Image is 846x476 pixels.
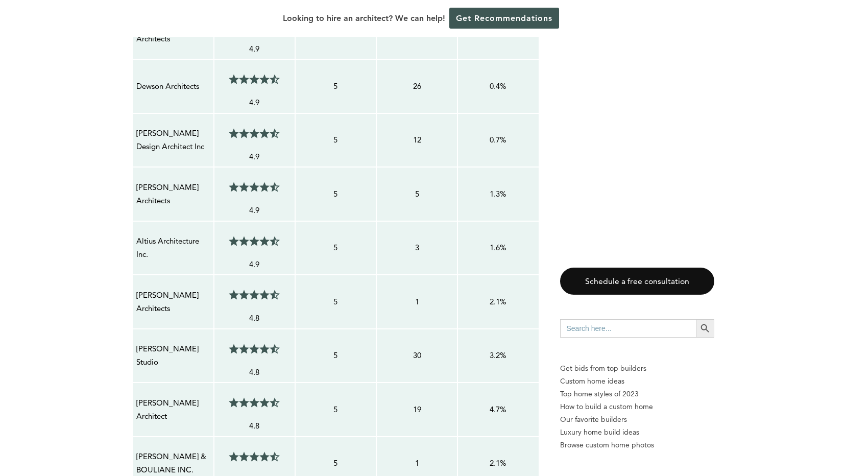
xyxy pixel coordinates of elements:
p: 4.9 [217,150,292,163]
a: Luxury home build ideas [560,426,714,439]
p: [PERSON_NAME] Architect [136,396,210,423]
a: Browse custom home photos [560,439,714,451]
p: 12 [380,133,454,147]
p: 26 [380,80,454,93]
p: Get bids from top builders [560,362,714,375]
p: [PERSON_NAME] Architects [136,181,210,208]
a: Top home styles of 2023 [560,388,714,400]
p: 4.9 [217,96,292,109]
a: Custom home ideas [560,375,714,388]
p: 5 [299,80,373,93]
p: 30 [380,349,454,362]
iframe: Drift Widget Chat Controller [650,402,834,464]
p: 4.9 [217,42,292,56]
p: 5 [299,241,373,254]
p: 5 [299,295,373,308]
p: Dewson Architects [136,80,210,93]
input: Search here... [560,319,696,338]
p: 4.8 [217,366,292,379]
p: 5 [299,349,373,362]
p: 5 [299,457,373,470]
p: 1.6% [461,241,535,254]
p: Altius Architecture Inc. [136,234,210,261]
p: 4.7% [461,403,535,416]
p: 2.1% [461,457,535,470]
p: [PERSON_NAME] Architects [136,289,210,316]
p: [PERSON_NAME] Studio [136,342,210,369]
p: 5 [299,403,373,416]
p: 1 [380,457,454,470]
p: 19 [380,403,454,416]
p: 3 [380,241,454,254]
p: [PERSON_NAME] Design Architect Inc [136,127,210,154]
p: 5 [299,187,373,201]
p: 4.9 [217,204,292,217]
a: Our favorite builders [560,413,714,426]
p: 2.1% [461,295,535,308]
p: 0.4% [461,80,535,93]
p: 4.8 [217,312,292,325]
p: 1 [380,295,454,308]
svg: Search [699,323,711,334]
p: 5 [299,133,373,147]
p: 4.8 [217,419,292,433]
a: Get Recommendations [449,8,559,29]
p: 3.2% [461,349,535,362]
p: 0.7% [461,133,535,147]
p: 4.9 [217,258,292,271]
p: 5 [380,187,454,201]
a: Schedule a free consultation [560,268,714,295]
p: 1.3% [461,187,535,201]
a: How to build a custom home [560,400,714,413]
